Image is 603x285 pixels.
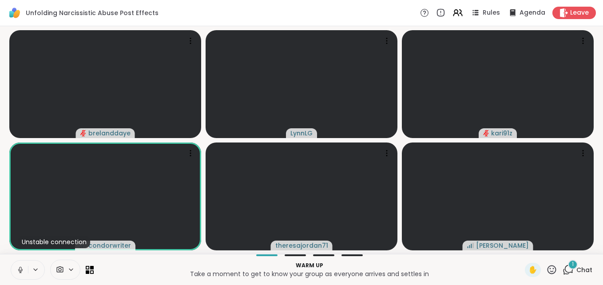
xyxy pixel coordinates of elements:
span: [PERSON_NAME] [476,241,529,250]
span: audio-muted [483,130,489,136]
span: LynnLG [290,129,313,138]
span: 1 [572,261,574,268]
p: Warm up [99,261,520,269]
img: ShareWell Logomark [7,5,22,20]
span: brelanddaye [88,129,131,138]
span: ✋ [528,265,537,275]
div: Unstable connection [18,236,90,248]
span: kari91z [491,129,512,138]
span: Rules [483,8,500,17]
span: Unfolding Narcissistic Abuse Post Effects [26,8,159,17]
span: Chat [576,265,592,274]
span: condorwriter [88,241,131,250]
span: Agenda [520,8,545,17]
span: Leave [570,8,589,17]
span: audio-muted [80,130,87,136]
span: theresajordan71 [275,241,328,250]
p: Take a moment to get to know your group as everyone arrives and settles in [99,269,520,278]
